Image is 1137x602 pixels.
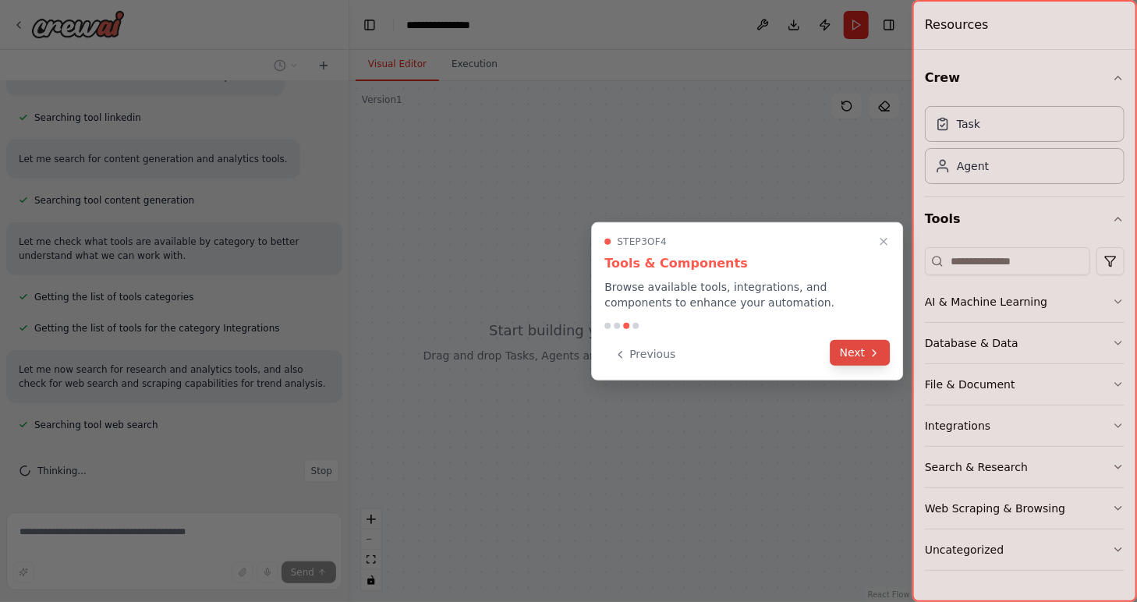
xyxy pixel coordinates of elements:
h3: Tools & Components [604,254,890,273]
p: Browse available tools, integrations, and components to enhance your automation. [604,279,890,310]
span: Step 3 of 4 [617,235,667,248]
button: Hide left sidebar [359,14,381,36]
button: Close walkthrough [874,232,893,251]
button: Next [831,340,891,366]
button: Previous [604,342,685,367]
